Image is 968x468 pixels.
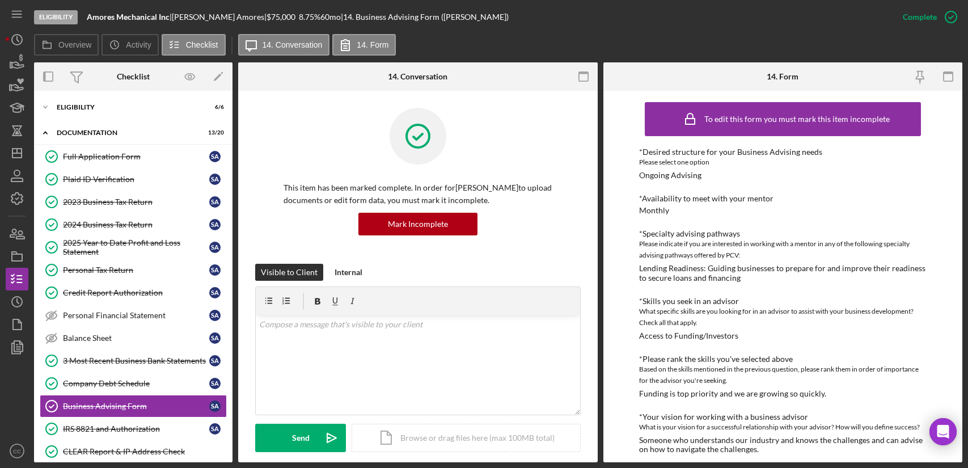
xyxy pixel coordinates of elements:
[63,334,209,343] div: Balance Sheet
[63,311,209,320] div: Personal Financial Statement
[204,104,224,111] div: 6 / 6
[63,379,209,388] div: Company Debt Schedule
[58,40,91,49] label: Overview
[40,372,227,395] a: Company Debt ScheduleSA
[209,287,221,298] div: S A
[209,219,221,230] div: S A
[767,72,798,81] div: 14. Form
[87,12,170,22] b: Amores Mechanical Inc
[299,12,320,22] div: 8.75 %
[209,174,221,185] div: S A
[639,171,701,180] div: Ongoing Advising
[357,40,388,49] label: 14. Form
[255,424,346,452] button: Send
[209,355,221,366] div: S A
[639,355,927,364] div: *Please rank the skills you've selected above
[204,129,224,136] div: 13 / 20
[40,213,227,236] a: 2024 Business Tax ReturnSA
[639,421,927,433] div: What is your vision for a successful relationship with your advisor? How will you define success?
[40,395,227,418] a: Business Advising FormSA
[63,356,209,365] div: 3 Most Recent Business Bank Statements
[63,152,209,161] div: Full Application Form
[162,34,226,56] button: Checklist
[57,104,196,111] div: Eligibility
[891,6,962,28] button: Complete
[358,213,477,235] button: Mark Incomplete
[63,288,209,297] div: Credit Report Authorization
[929,418,957,445] div: Open Intercom Messenger
[172,12,267,22] div: [PERSON_NAME] Amores |
[57,129,196,136] div: Documentation
[639,364,927,386] div: Based on the skills mentioned in the previous question, please rank them in order of importance f...
[639,238,927,261] div: Please indicate if you are interested in working with a mentor in any of the following specialty ...
[40,168,227,191] a: Plaid ID VerificationSA
[341,12,509,22] div: | 14. Business Advising Form ([PERSON_NAME])
[63,402,209,411] div: Business Advising Form
[40,259,227,281] a: Personal Tax ReturnSA
[63,197,209,206] div: 2023 Business Tax Return
[284,182,552,207] p: This item has been marked complete. In order for [PERSON_NAME] to upload documents or edit form d...
[255,264,323,281] button: Visible to Client
[261,264,318,281] div: Visible to Client
[639,306,927,328] div: What specific skills are you looking for in an advisor to assist with your business development? ...
[40,304,227,327] a: Personal Financial StatementSA
[63,424,209,433] div: IRS 8821 and Authorization
[903,6,937,28] div: Complete
[209,151,221,162] div: S A
[102,34,158,56] button: Activity
[40,327,227,349] a: Balance SheetSA
[639,331,738,340] div: Access to Funding/Investors
[639,436,927,454] div: Someone who understands our industry and knows the challenges and can advise on how to navigate t...
[117,72,150,81] div: Checklist
[40,418,227,440] a: IRS 8821 and AuthorizationSA
[40,440,227,463] a: CLEAR Report & IP Address Check
[320,12,341,22] div: 60 mo
[87,12,172,22] div: |
[267,12,295,22] span: $75,000
[209,378,221,389] div: S A
[263,40,323,49] label: 14. Conversation
[639,412,927,421] div: *Your vision for working with a business advisor
[13,448,21,454] text: CC
[292,424,310,452] div: Send
[704,115,890,124] div: To edit this form you must mark this item incomplete
[639,229,927,238] div: *Specialty advising pathways
[639,157,927,168] div: Please select one option
[40,281,227,304] a: Credit Report AuthorizationSA
[209,332,221,344] div: S A
[63,265,209,275] div: Personal Tax Return
[209,196,221,208] div: S A
[6,440,28,462] button: CC
[34,10,78,24] div: Eligibility
[63,447,226,456] div: CLEAR Report & IP Address Check
[63,220,209,229] div: 2024 Business Tax Return
[639,389,826,398] div: Funding is top priority and we are growing so quickly.
[639,264,927,282] div: Lending Readiness: Guiding businesses to prepare for and improve their readiness to secure loans ...
[40,349,227,372] a: 3 Most Recent Business Bank StatementsSA
[40,145,227,168] a: Full Application FormSA
[209,423,221,435] div: S A
[388,72,447,81] div: 14. Conversation
[34,34,99,56] button: Overview
[238,34,330,56] button: 14. Conversation
[329,264,368,281] button: Internal
[209,264,221,276] div: S A
[639,297,927,306] div: *Skills you seek in an advisor
[335,264,362,281] div: Internal
[639,194,927,203] div: *Availability to meet with your mentor
[63,175,209,184] div: Plaid ID Verification
[388,213,448,235] div: Mark Incomplete
[40,236,227,259] a: 2025 Year to Date Profit and Loss StatementSA
[186,40,218,49] label: Checklist
[40,191,227,213] a: 2023 Business Tax ReturnSA
[639,206,669,215] div: Monthly
[209,400,221,412] div: S A
[639,147,927,157] div: *Desired structure for your Business Advising needs
[209,242,221,253] div: S A
[332,34,396,56] button: 14. Form
[209,310,221,321] div: S A
[63,238,209,256] div: 2025 Year to Date Profit and Loss Statement
[126,40,151,49] label: Activity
